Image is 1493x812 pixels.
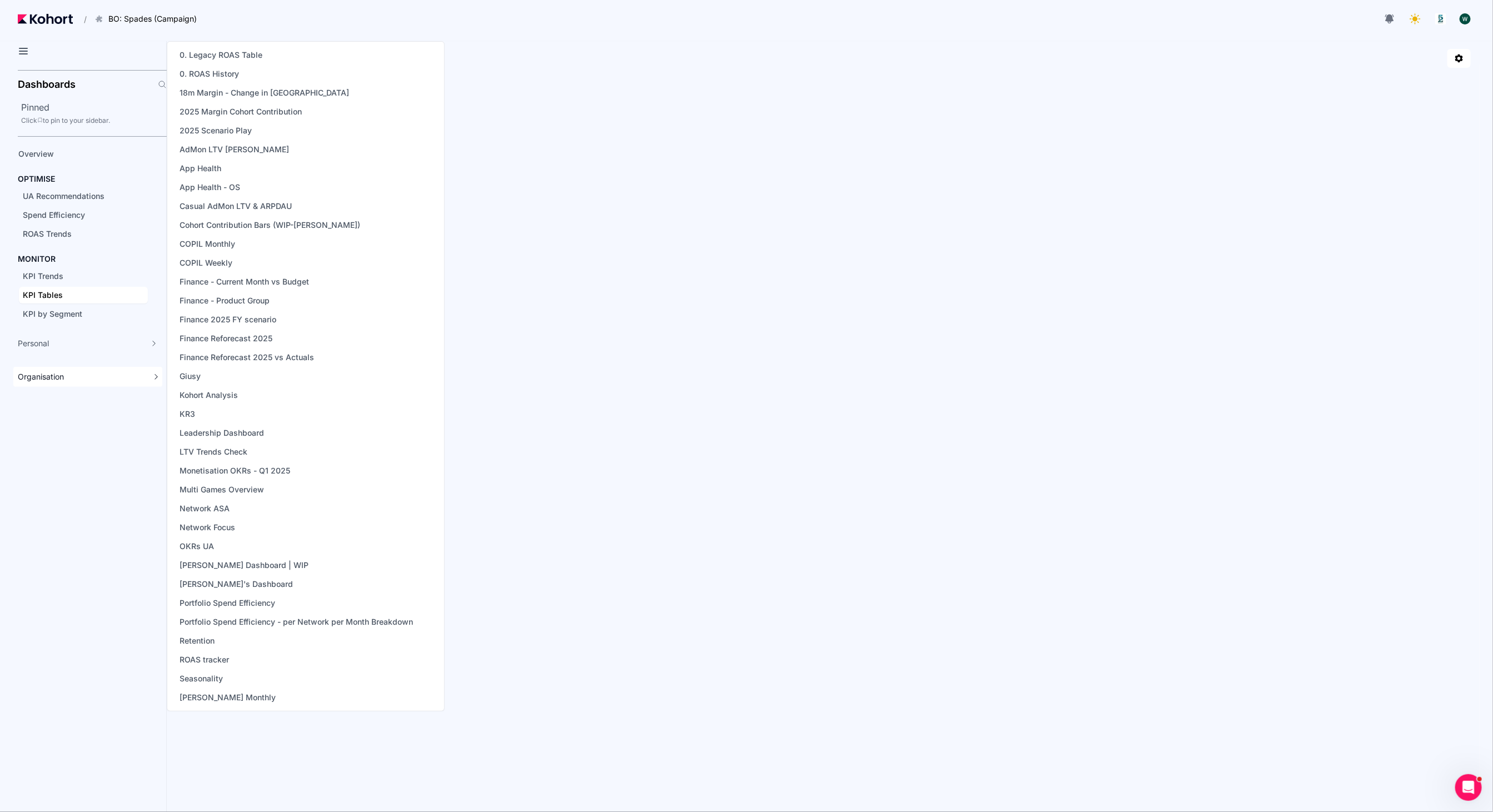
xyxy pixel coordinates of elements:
[180,201,292,212] span: Casual AdMon LTV & ARPDAU
[176,482,267,497] a: Multi Games Overview
[19,188,148,205] a: UA Recommendations
[176,274,312,290] a: Finance - Current Month vs Budget
[176,614,416,630] a: Portfolio Spend Efficiency - per Network per Month Breakdown
[180,125,252,136] span: 2025 Scenario Play
[18,149,54,158] span: Overview
[176,406,198,422] a: KR3
[180,503,230,514] span: Network ASA
[176,595,278,611] a: Portfolio Spend Efficiency
[23,191,104,201] span: UA Recommendations
[180,220,360,231] span: Cohort Contribution Bars (WIP-[PERSON_NAME])
[180,446,247,457] span: LTV Trends Check
[176,312,280,327] a: Finance 2025 FY scenario
[180,163,221,174] span: App Health
[19,226,148,242] a: ROAS Trends
[180,673,223,684] span: Seasonality
[18,371,64,382] span: Organisation
[180,314,276,325] span: Finance 2025 FY scenario
[176,576,296,592] a: [PERSON_NAME]'s Dashboard
[180,295,270,306] span: Finance - Product Group
[176,444,251,460] a: LTV Trends Check
[180,144,289,155] span: AdMon LTV [PERSON_NAME]
[176,85,352,101] a: 18m Margin - Change in [GEOGRAPHIC_DATA]
[176,217,364,233] a: Cohort Contribution Bars (WIP-[PERSON_NAME])
[19,287,148,303] a: KPI Tables
[176,331,276,346] a: Finance Reforecast 2025
[180,371,201,382] span: Giusy
[180,87,349,98] span: 18m Margin - Change in [GEOGRAPHIC_DATA]
[176,520,238,535] a: Network Focus
[176,198,295,214] a: Casual AdMon LTV & ARPDAU
[75,13,87,25] span: /
[180,182,240,193] span: App Health - OS
[180,106,302,117] span: 2025 Margin Cohort Contribution
[180,352,314,363] span: Finance Reforecast 2025 vs Actuals
[180,257,232,268] span: COPIL Weekly
[176,66,242,82] a: 0. ROAS History
[18,14,73,24] img: Kohort logo
[21,101,167,114] h2: Pinned
[180,276,309,287] span: Finance - Current Month vs Budget
[176,557,312,573] a: [PERSON_NAME] Dashboard | WIP
[176,255,236,271] a: COPIL Weekly
[180,692,276,703] span: [PERSON_NAME] Monthly
[18,253,56,265] h4: MONITOR
[180,579,293,590] span: [PERSON_NAME]'s Dashboard
[180,68,239,79] span: 0. ROAS History
[176,161,225,176] a: App Health
[14,146,148,162] a: Overview
[18,173,55,185] h4: OPTIMISE
[176,539,217,554] a: OKRs UA
[180,238,235,250] span: COPIL Monthly
[180,635,215,646] span: Retention
[180,560,308,571] span: [PERSON_NAME] Dashboard | WIP
[180,597,275,609] span: Portfolio Spend Efficiency
[108,13,197,24] span: BO: Spades (Campaign)
[23,210,85,220] span: Spend Efficiency
[176,142,292,157] a: AdMon LTV [PERSON_NAME]
[180,541,214,552] span: OKRs UA
[180,654,229,665] span: ROAS tracker
[176,501,233,516] a: Network ASA
[176,368,204,384] a: Giusy
[176,671,226,686] a: Seasonality
[176,463,293,479] a: Monetisation OKRs - Q1 2025
[23,271,63,281] span: KPI Trends
[180,465,290,476] span: Monetisation OKRs - Q1 2025
[176,293,273,308] a: Finance - Product Group
[176,387,241,403] a: Kohort Analysis
[18,338,49,349] span: Personal
[180,522,235,533] span: Network Focus
[176,236,238,252] a: COPIL Monthly
[180,49,262,61] span: 0. Legacy ROAS Table
[180,616,413,627] span: Portfolio Spend Efficiency - per Network per Month Breakdown
[176,350,317,365] a: Finance Reforecast 2025 vs Actuals
[1435,13,1446,24] img: logo_logo_images_1_20240607072359498299_20240828135028712857.jpeg
[23,229,72,238] span: ROAS Trends
[180,409,195,420] span: KR3
[176,690,279,705] a: [PERSON_NAME] Monthly
[176,180,243,195] a: App Health - OS
[176,123,255,138] a: 2025 Scenario Play
[176,633,218,649] a: Retention
[19,268,148,285] a: KPI Trends
[176,47,266,63] a: 0. Legacy ROAS Table
[180,484,264,495] span: Multi Games Overview
[23,290,63,300] span: KPI Tables
[19,207,148,223] a: Spend Efficiency
[180,333,272,344] span: Finance Reforecast 2025
[180,390,238,401] span: Kohort Analysis
[89,9,208,28] button: BO: Spades (Campaign)
[176,652,232,667] a: ROAS tracker
[1455,774,1482,801] iframe: Intercom live chat
[21,116,167,125] div: Click to pin to your sidebar.
[180,427,264,439] span: Leadership Dashboard
[19,306,148,322] a: KPI by Segment
[18,79,76,89] h2: Dashboards
[176,104,305,119] a: 2025 Margin Cohort Contribution
[176,425,267,441] a: Leadership Dashboard
[23,309,82,318] span: KPI by Segment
